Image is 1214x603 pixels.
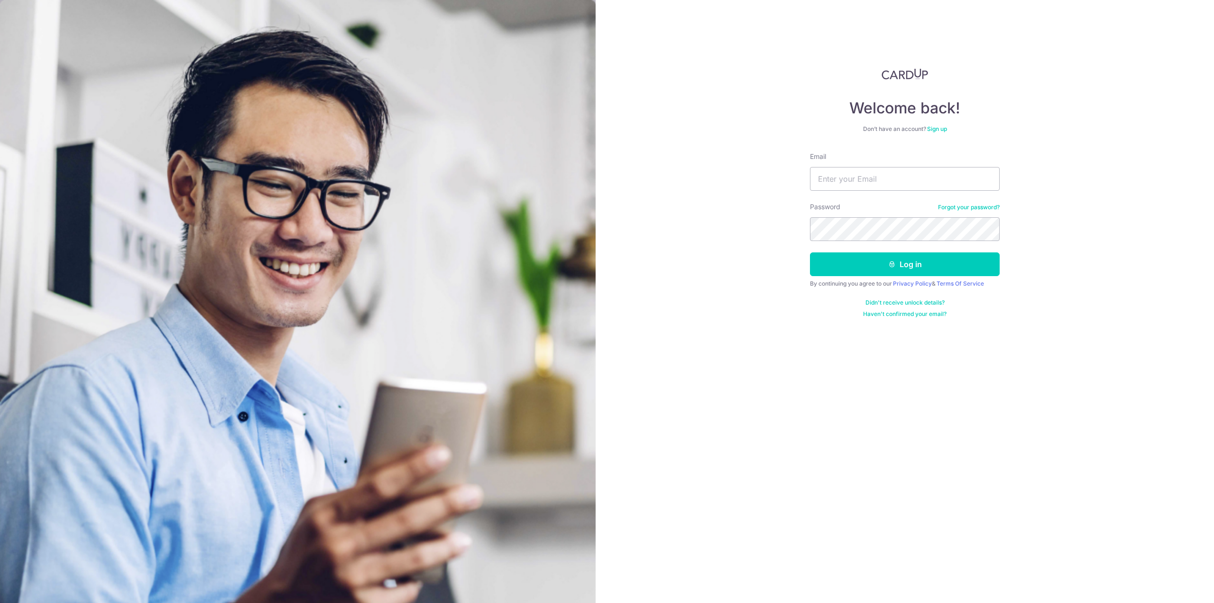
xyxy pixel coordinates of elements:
label: Email [810,152,826,161]
a: Forgot your password? [938,204,1000,211]
a: Terms Of Service [937,280,984,287]
div: By continuing you agree to our & [810,280,1000,288]
h4: Welcome back! [810,99,1000,118]
a: Sign up [927,125,947,132]
a: Privacy Policy [893,280,932,287]
label: Password [810,202,840,212]
button: Log in [810,252,1000,276]
div: Don’t have an account? [810,125,1000,133]
a: Haven't confirmed your email? [863,310,947,318]
img: CardUp Logo [882,68,928,80]
input: Enter your Email [810,167,1000,191]
a: Didn't receive unlock details? [865,299,945,306]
